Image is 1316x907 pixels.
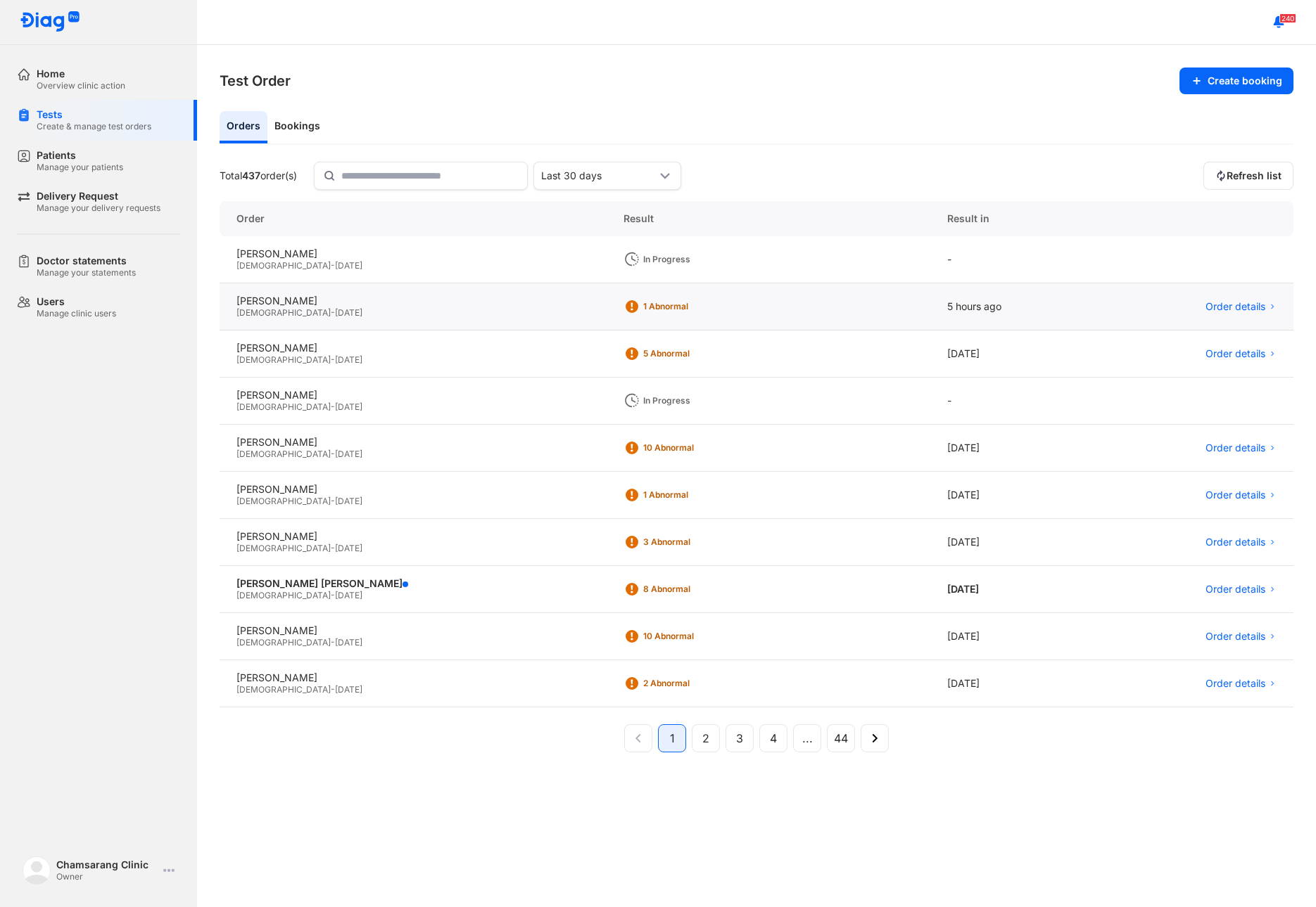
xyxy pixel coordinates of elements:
span: [DATE] [335,449,362,459]
div: Order [220,201,607,236]
button: Create booking [1179,67,1293,94]
span: Order details [1206,489,1265,501]
span: Order details [1206,300,1265,313]
span: [DEMOGRAPHIC_DATA] [236,684,331,695]
span: Order details [1206,347,1265,360]
span: 2 [702,730,709,747]
button: 3 [726,724,754,752]
div: [DATE] [930,425,1096,472]
div: 5 hours ago [930,283,1096,330]
span: - [331,260,335,271]
div: [DATE] [930,330,1096,378]
div: Manage your delivery requests [37,202,160,214]
div: Manage your statements [37,267,136,278]
div: Result in [930,201,1096,236]
div: [PERSON_NAME] [236,295,590,307]
div: 8 Abnormal [643,584,756,595]
div: Patients [37,149,123,162]
div: - [930,378,1096,425]
span: Order details [1206,536,1265,548]
div: 10 Abnormal [643,631,756,642]
div: In Progress [643,254,756,265]
div: 3 Abnormal [643,536,756,548]
div: [PERSON_NAME] [236,671,590,684]
span: 44 [834,730,848,747]
span: [DEMOGRAPHIC_DATA] [236,449,331,459]
span: Refresh list [1227,169,1282,182]
div: [PERSON_NAME] [236,389,590,401]
span: 1 [670,730,675,747]
span: [DATE] [335,684,362,695]
div: [DATE] [930,472,1096,519]
span: [DEMOGRAPHIC_DATA] [236,543,331,553]
h3: Test Order [220,71,291,91]
div: 10 Abnormal [643,442,756,453]
div: Overview clinic action [37,80,125,91]
button: 4 [759,724,787,752]
span: [DEMOGRAPHIC_DATA] [236,590,331,600]
img: logo [23,856,51,885]
span: 437 [242,169,260,181]
div: [DATE] [930,519,1096,566]
div: [DATE] [930,613,1096,660]
div: [PERSON_NAME] [PERSON_NAME] [236,577,590,590]
span: Order details [1206,442,1265,454]
span: Order details [1206,630,1265,643]
div: Orders [220,111,267,143]
div: [PERSON_NAME] [236,483,590,496]
div: Last 30 days [541,169,657,182]
button: 44 [827,724,855,752]
span: [DATE] [335,637,362,648]
span: - [331,637,335,648]
span: [DEMOGRAPHIC_DATA] [236,496,331,506]
span: - [331,307,335,318]
div: Doctor statements [37,255,136,267]
div: 1 Abnormal [643,489,756,501]
span: - [331,401,335,412]
span: [DEMOGRAPHIC_DATA] [236,401,331,412]
span: [DEMOGRAPHIC_DATA] [236,260,331,271]
span: [DATE] [335,307,362,318]
span: - [331,449,335,459]
span: - [331,543,335,553]
div: Home [37,67,125,80]
div: 5 Abnormal [643,348,756,359]
div: 2 Abnormal [643,678,756,689]
div: Users [37,295,116,308]
span: [DEMOGRAPHIC_DATA] [236,354,331,365]
span: [DATE] [335,401,362,412]
span: - [331,684,335,695]
div: - [930,236,1096,283]
div: Result [607,201,930,236]
div: In Progress [643,395,756,406]
button: Refresh list [1203,162,1293,190]
button: 1 [658,724,686,752]
span: [DATE] [335,543,362,553]
div: Owner [56,871,158,882]
span: Order details [1206,677,1265,690]
div: [PERSON_NAME] [236,624,590,637]
div: Tests [37,108,151,121]
span: 4 [770,730,777,747]
span: [DEMOGRAPHIC_DATA] [236,307,331,318]
div: Create & manage test orders [37,121,151,132]
div: Manage clinic users [37,308,116,319]
div: [DATE] [930,660,1096,707]
span: [DATE] [335,590,362,600]
span: [DATE] [335,260,362,271]
div: Total order(s) [220,169,297,182]
span: ... [802,730,813,747]
img: logo [20,11,80,33]
span: Order details [1206,583,1265,596]
div: Delivery Request [37,190,160,202]
span: [DEMOGRAPHIC_DATA] [236,637,331,648]
button: 2 [692,724,720,752]
div: 1 Abnormal [643,301,756,312]
span: [DATE] [335,496,362,506]
span: - [331,354,335,365]
div: [PERSON_NAME] [236,436,590,449]
span: - [331,496,335,506]
span: 3 [736,730,743,747]
span: [DATE] [335,354,362,365]
div: [PERSON_NAME] [236,530,590,543]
